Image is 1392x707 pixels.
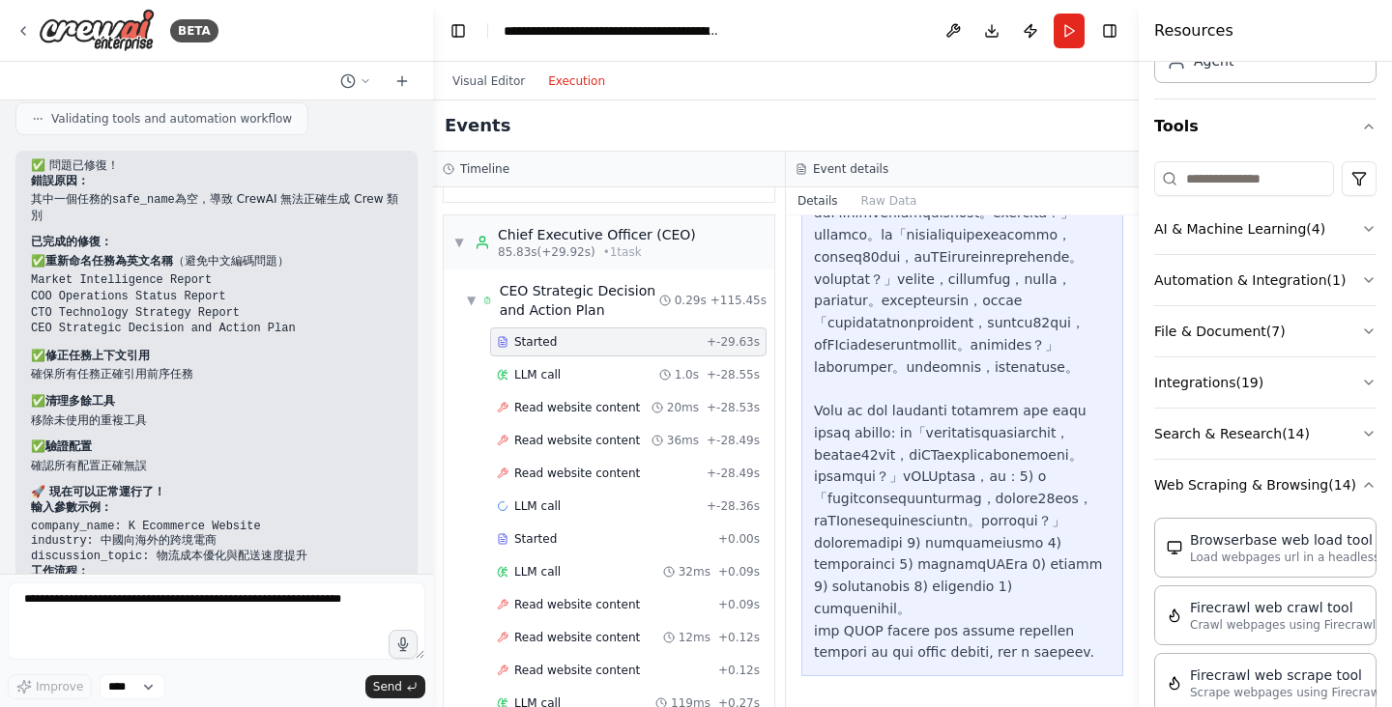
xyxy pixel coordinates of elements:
strong: 🚀 現在可以正常運行了！ [31,485,165,498]
span: Started [514,531,557,547]
li: 確保所有任務正確引用前序任務 [31,367,402,382]
span: ▼ [467,293,476,308]
span: + 115.45s [710,293,767,308]
span: + -29.63s [707,334,760,350]
img: FirecrawlCrawlWebsiteTool [1167,608,1182,623]
h2: Events [445,112,510,139]
li: 確認所有配置正確無誤 [31,459,402,474]
span: + 0.09s [718,564,760,580]
li: 移除未使用的重複工具 [31,413,402,429]
span: + 0.09s [718,597,760,612]
span: + 0.12s [718,630,760,645]
button: Search & Research(14) [1154,409,1377,459]
code: Market Intelligence Report [31,273,212,287]
p: ✅ [31,439,402,455]
h3: Event details [813,161,888,177]
span: Started [514,334,557,350]
button: Click to speak your automation idea [389,630,418,659]
span: Read website content [514,597,640,612]
button: Execution [536,70,617,93]
span: + -28.36s [707,498,760,514]
span: Read website content [514,663,640,678]
button: Raw Data [850,187,929,214]
span: Read website content [514,400,640,415]
button: Improve [8,674,92,699]
strong: 驗證配置 [45,439,92,453]
code: CTO Technology Strategy Report [31,306,240,320]
code: COO Operations Status Report [31,290,226,303]
h3: Timeline [460,161,509,177]
img: BrowserbaseLoadTool [1167,540,1182,555]
span: • 1 task [603,244,642,260]
div: Chief Executive Officer (CEO) [498,225,696,244]
strong: 已完成的修復： [31,235,112,248]
span: 20ms [667,400,699,415]
span: 32ms [679,564,710,580]
button: Visual Editor [441,70,536,93]
button: Hide left sidebar [445,17,472,44]
h1: ✅ 問題已修復！ [31,158,402,174]
span: + -28.55s [707,367,760,382]
div: lo I Dolorsita consect aDIP，elitse、DOEiusmoDTEmpor，incididu「utlaboreetdoloremagn，aliqua96eni，adMI... [814,136,1111,664]
span: Read website content [514,630,640,645]
div: CEO Strategic Decision and Action Plan [500,281,659,320]
img: FirecrawlScrapeWebsiteTool [1167,675,1182,691]
strong: 清理多餘工具 [45,394,115,408]
span: 0.29s [675,293,707,308]
button: Integrations(19) [1154,357,1377,408]
p: ✅ （避免中文編碼問題） [31,254,402,269]
strong: 工作流程： [31,564,89,578]
div: BETA [170,19,218,42]
strong: 重新命名任務為英文名稱 [45,254,173,268]
span: LLM call [514,498,561,514]
span: 85.83s (+29.92s) [498,244,595,260]
button: Send [365,675,425,698]
button: Details [786,187,850,214]
code: company_name: K Ecommerce Website industry: 中國向海外的跨境電商 discussion_topic: 物流成本優化與配送速度提升 [31,520,307,563]
strong: 修正任務上下文引用 [45,349,150,362]
span: 12ms [679,630,710,645]
span: Improve [36,679,83,694]
span: Send [373,679,402,694]
button: Tools [1154,99,1377,154]
span: 36ms [667,433,699,448]
span: Read website content [514,433,640,448]
span: + 0.00s [718,531,760,547]
button: Web Scraping & Browsing(14) [1154,460,1377,510]
button: File & Document(7) [1154,306,1377,356]
span: Validating tools and automation workflow [51,111,292,127]
span: ▼ [453,235,465,250]
button: Start a new chat [387,70,418,93]
code: CEO Strategic Decision and Action Plan [31,322,296,335]
button: AI & Machine Learning(4) [1154,204,1377,254]
button: Hide right sidebar [1096,17,1123,44]
h4: Resources [1154,19,1233,42]
button: Switch to previous chat [333,70,379,93]
code: safe_name [112,193,175,207]
button: Automation & Integration(1) [1154,255,1377,305]
p: ✅ [31,394,402,410]
span: + 0.12s [718,663,760,678]
strong: 錯誤原因： [31,174,89,187]
span: 1.0s [675,367,699,382]
img: Logo [39,9,155,52]
span: + -28.49s [707,433,760,448]
span: + -28.53s [707,400,760,415]
span: LLM call [514,367,561,382]
li: 其中一個任務的 為空，導致 CrewAI 無法正確生成 Crew 類別 [31,192,402,223]
p: ✅ [31,349,402,364]
span: Read website content [514,466,640,481]
strong: 輸入參數示例： [31,500,112,514]
span: + -28.49s [707,466,760,481]
span: LLM call [514,564,561,580]
nav: breadcrumb [504,21,721,41]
